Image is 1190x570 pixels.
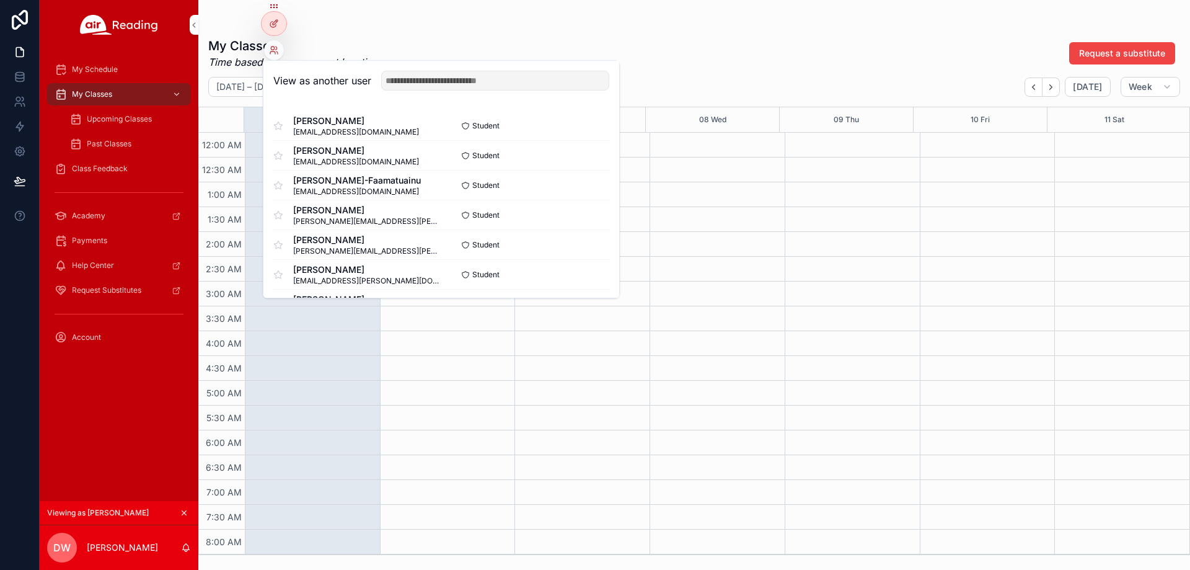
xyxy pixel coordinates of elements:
[72,211,105,221] span: Academy
[203,313,245,324] span: 3:30 AM
[72,164,128,174] span: Class Feedback
[1025,78,1042,97] button: Back
[208,37,378,55] h1: My Classes
[1065,77,1110,97] button: [DATE]
[293,187,421,197] span: [EMAIL_ADDRESS][DOMAIN_NAME]
[47,279,191,301] a: Request Substitutes
[47,58,191,81] a: My Schedule
[72,236,107,246] span: Payments
[216,81,283,93] h2: [DATE] – [DATE]
[87,114,152,124] span: Upcoming Classes
[203,487,245,497] span: 7:00 AM
[293,127,419,137] span: [EMAIL_ADDRESS][DOMAIN_NAME]
[293,157,419,167] span: [EMAIL_ADDRESS][DOMAIN_NAME]
[472,270,500,280] span: Student
[203,512,245,522] span: 7:30 AM
[472,240,500,250] span: Student
[203,363,245,373] span: 4:30 AM
[53,540,71,555] span: DW
[47,205,191,227] a: Academy
[203,288,245,299] span: 3:00 AM
[203,537,245,547] span: 8:00 AM
[62,108,191,130] a: Upcoming Classes
[971,107,990,132] button: 10 Fri
[87,139,131,149] span: Past Classes
[72,285,141,295] span: Request Substitutes
[293,145,419,157] span: [PERSON_NAME]
[293,246,441,256] span: [PERSON_NAME][EMAIL_ADDRESS][PERSON_NAME][DOMAIN_NAME]
[203,388,245,398] span: 5:00 AM
[199,140,245,150] span: 12:00 AM
[203,338,245,349] span: 4:00 AM
[293,276,441,286] span: [EMAIL_ADDRESS][PERSON_NAME][DOMAIN_NAME]
[72,65,118,74] span: My Schedule
[699,107,726,132] button: 08 Wed
[293,234,441,246] span: [PERSON_NAME]
[293,293,441,306] span: [PERSON_NAME]
[47,254,191,277] a: Help Center
[293,204,441,216] span: [PERSON_NAME]
[203,239,245,249] span: 2:00 AM
[72,89,112,99] span: My Classes
[203,412,245,423] span: 5:30 AM
[1073,81,1102,92] span: [DATE]
[199,164,245,175] span: 12:30 AM
[205,214,245,225] span: 1:30 AM
[80,15,158,35] img: App logo
[72,332,101,342] span: Account
[203,437,245,448] span: 6:00 AM
[293,216,441,226] span: [PERSON_NAME][EMAIL_ADDRESS][PERSON_NAME][DOMAIN_NAME]
[72,261,114,270] span: Help Center
[47,83,191,105] a: My Classes
[472,151,500,161] span: Student
[208,55,378,69] em: Time based on your current location
[1069,42,1175,65] button: Request a substitute
[47,508,149,518] span: Viewing as [PERSON_NAME]
[1104,107,1124,132] button: 11 Sat
[1079,47,1165,60] span: Request a substitute
[472,121,500,131] span: Student
[293,174,421,187] span: [PERSON_NAME]-Faamatuainu
[293,264,441,276] span: [PERSON_NAME]
[1129,81,1152,92] span: Week
[293,115,419,127] span: [PERSON_NAME]
[47,229,191,252] a: Payments
[47,326,191,349] a: Account
[203,264,245,274] span: 2:30 AM
[40,50,198,365] div: scrollable content
[472,180,500,190] span: Student
[472,210,500,220] span: Student
[834,107,859,132] button: 09 Thu
[273,73,371,88] h2: View as another user
[205,189,245,200] span: 1:00 AM
[203,462,245,473] span: 6:30 AM
[87,541,158,554] p: [PERSON_NAME]
[62,133,191,155] a: Past Classes
[47,158,191,180] a: Class Feedback
[1042,78,1060,97] button: Next
[1121,77,1180,97] button: Week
